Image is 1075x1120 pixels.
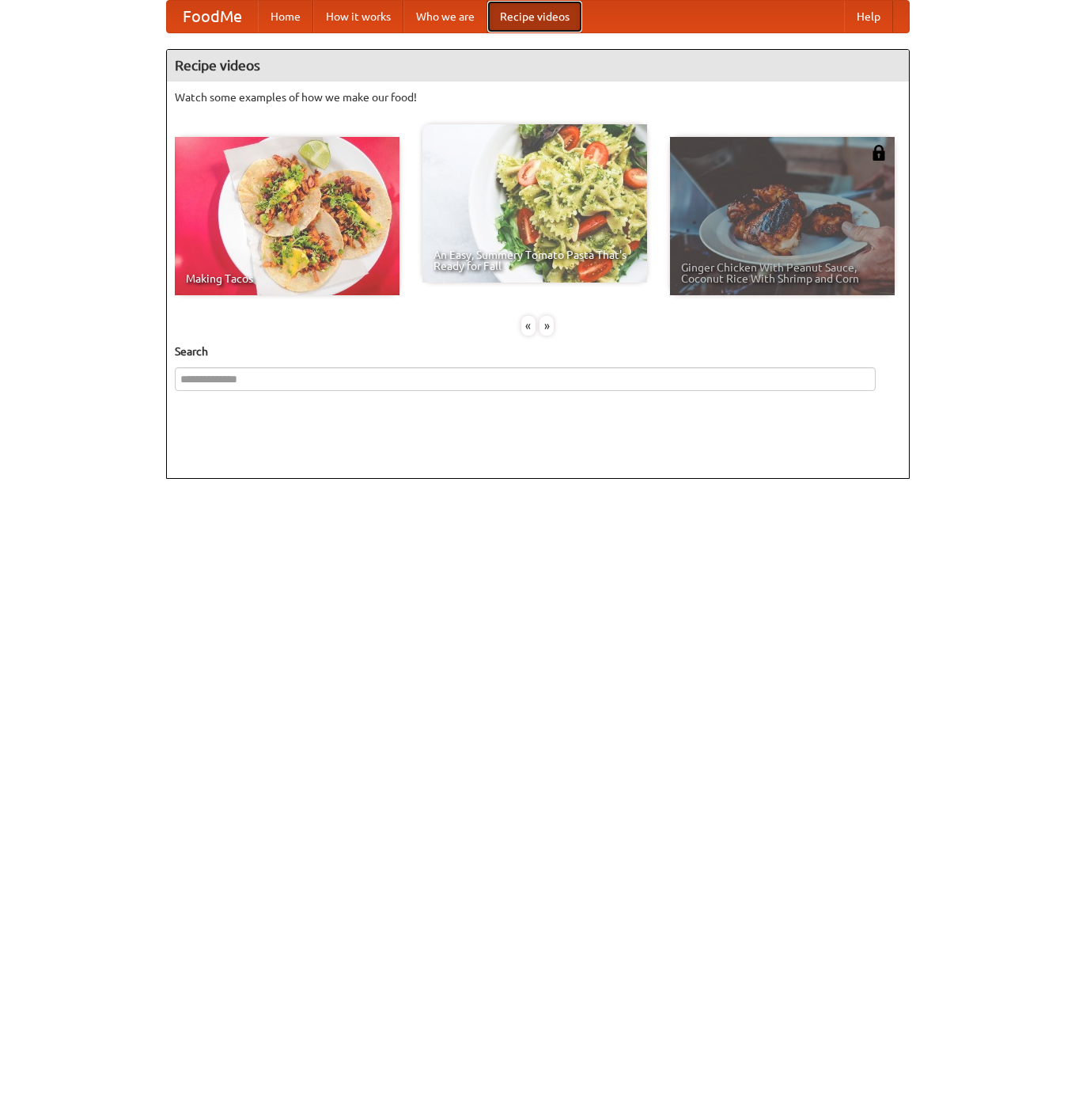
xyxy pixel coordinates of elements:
a: Home [258,1,313,32]
div: « [521,316,536,336]
a: Recipe videos [487,1,582,32]
h5: Search [175,344,901,359]
a: Who we are [403,1,487,32]
img: 483408.png [871,145,887,161]
a: Making Tacos [175,137,399,295]
a: An Easy, Summery Tomato Pasta That's Ready for Fall [422,124,647,283]
a: FoodMe [167,1,258,32]
div: » [539,316,554,336]
a: Help [844,1,893,32]
span: Making Tacos [186,273,388,284]
p: Watch some examples of how we make our food! [175,89,901,105]
a: How it works [313,1,403,32]
span: An Easy, Summery Tomato Pasta That's Ready for Fall [433,249,636,271]
h4: Recipe videos [167,50,909,82]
